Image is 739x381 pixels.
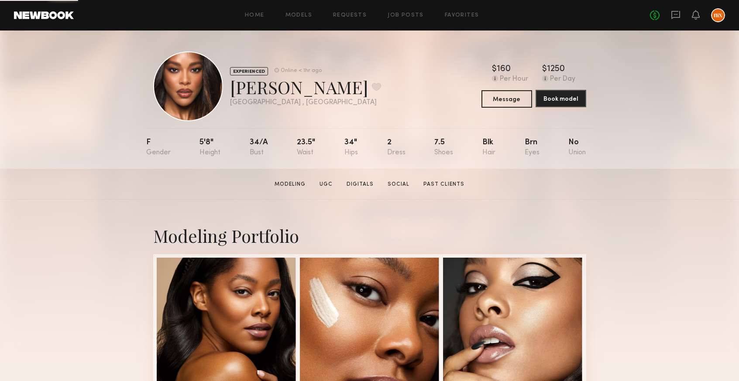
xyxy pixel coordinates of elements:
div: EXPERIENCED [230,67,268,75]
div: [PERSON_NAME] [230,75,381,99]
a: UGC [316,180,336,188]
div: $ [492,65,497,74]
div: F [146,139,171,156]
div: 34" [344,139,358,156]
a: Social [384,180,413,188]
div: Online < 1hr ago [281,68,322,74]
button: Message [481,90,532,108]
a: Home [245,13,265,18]
div: Brn [525,139,540,156]
a: Job Posts [388,13,424,18]
div: 160 [497,65,511,74]
div: 1250 [547,65,565,74]
div: 2 [387,139,406,156]
div: 5'8" [199,139,220,156]
div: 7.5 [434,139,453,156]
button: Book model [536,90,586,107]
div: Per Day [550,75,575,83]
div: 34/a [250,139,268,156]
a: Requests [333,13,367,18]
div: No [568,139,586,156]
div: 23.5" [297,139,315,156]
a: Digitals [343,180,377,188]
div: [GEOGRAPHIC_DATA] , [GEOGRAPHIC_DATA] [230,99,381,106]
div: $ [542,65,547,74]
a: Favorites [445,13,479,18]
a: Book model [536,90,586,108]
a: Modeling [271,180,309,188]
div: Modeling Portfolio [153,224,586,247]
div: Per Hour [500,75,528,83]
div: Blk [482,139,495,156]
a: Past Clients [420,180,468,188]
a: Models [285,13,312,18]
